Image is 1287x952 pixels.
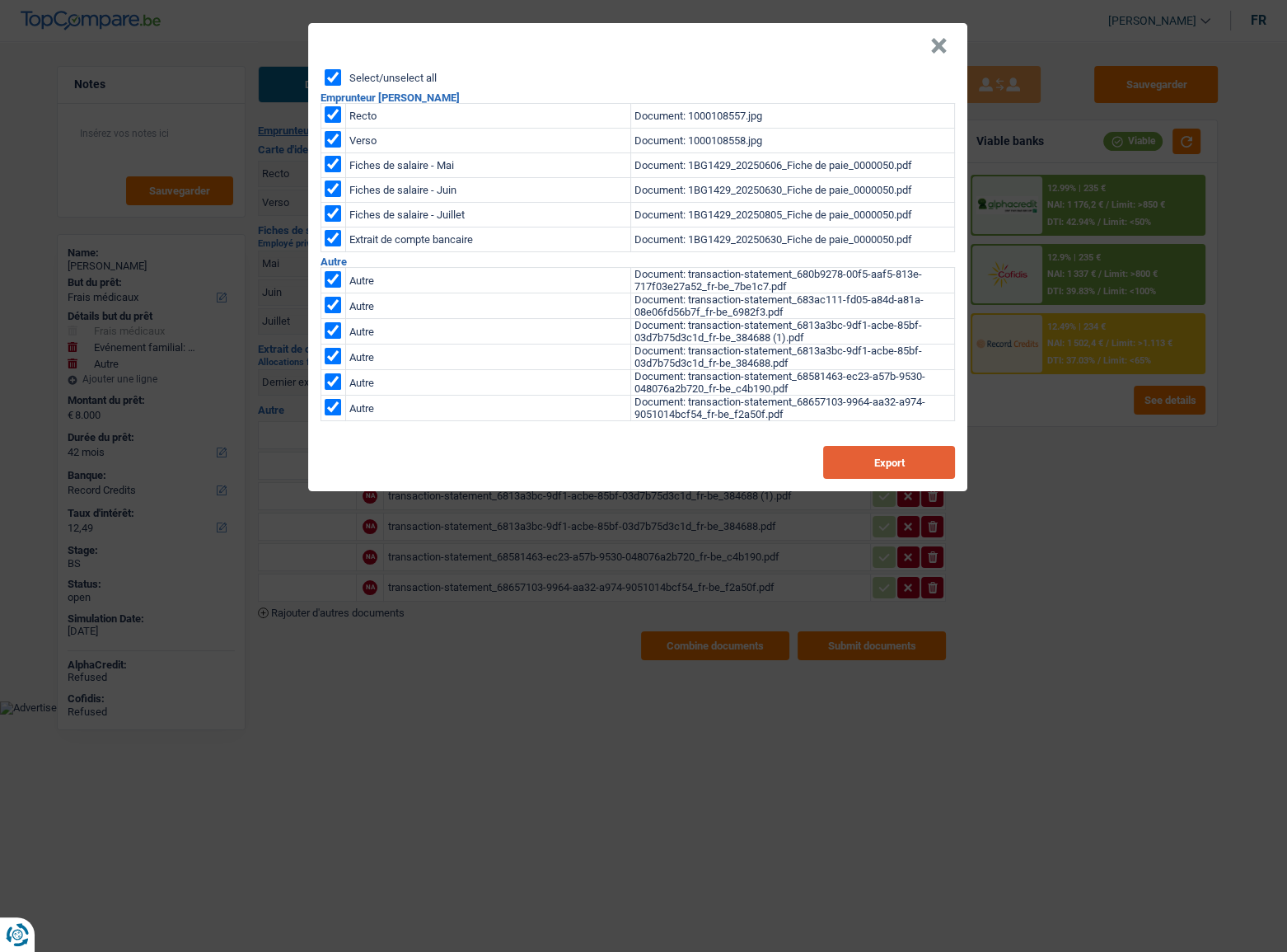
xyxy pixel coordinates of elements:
td: Fiches de salaire - Juillet [346,203,631,227]
td: Document: 1BG1429_20250805_Fiche de paie_0000050.pdf [631,203,955,227]
td: Document: 1000108557.jpg [631,104,955,129]
td: Document: transaction-statement_683ac111-fd05-a84d-a81a-08e06fd56b7f_fr-be_6982f3.pdf [631,293,955,319]
td: Document: transaction-statement_680b9278-00f5-aaf5-813e-717f03e27a52_fr-be_7be1c7.pdf [631,268,955,293]
td: Document: transaction-statement_6813a3bc-9df1-acbe-85bf-03d7b75d3c1d_fr-be_384688.pdf [631,345,955,370]
td: Document: 1BG1429_20250606_Fiche de paie_0000050.pdf [631,153,955,178]
td: Document: 1BG1429_20250630_Fiche de paie_0000050.pdf [631,178,955,203]
button: Close [930,38,948,54]
td: Document: transaction-statement_6813a3bc-9df1-acbe-85bf-03d7b75d3c1d_fr-be_384688 (1).pdf [631,319,955,345]
td: Autre [346,268,631,293]
td: Document: transaction-statement_68581463-ec23-a57b-9530-048076a2b720_fr-be_c4b190.pdf [631,370,955,396]
td: Recto [346,104,631,129]
td: Autre [346,345,631,370]
button: Export [823,446,955,479]
td: Document: transaction-statement_68657103-9964-aa32-a974-9051014bcf54_fr-be_f2a50f.pdf [631,396,955,421]
td: Verso [346,129,631,153]
td: Extrait de compte bancaire [346,227,631,252]
td: Autre [346,396,631,421]
td: Fiches de salaire - Juin [346,178,631,203]
td: Autre [346,293,631,319]
td: Document: 1BG1429_20250630_Fiche de paie_0000050.pdf [631,227,955,252]
label: Select/unselect all [349,73,437,83]
td: Autre [346,370,631,396]
h2: Autre [321,256,955,267]
td: Document: 1000108558.jpg [631,129,955,153]
h2: Emprunteur [PERSON_NAME] [321,92,955,103]
td: Fiches de salaire - Mai [346,153,631,178]
td: Autre [346,319,631,345]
